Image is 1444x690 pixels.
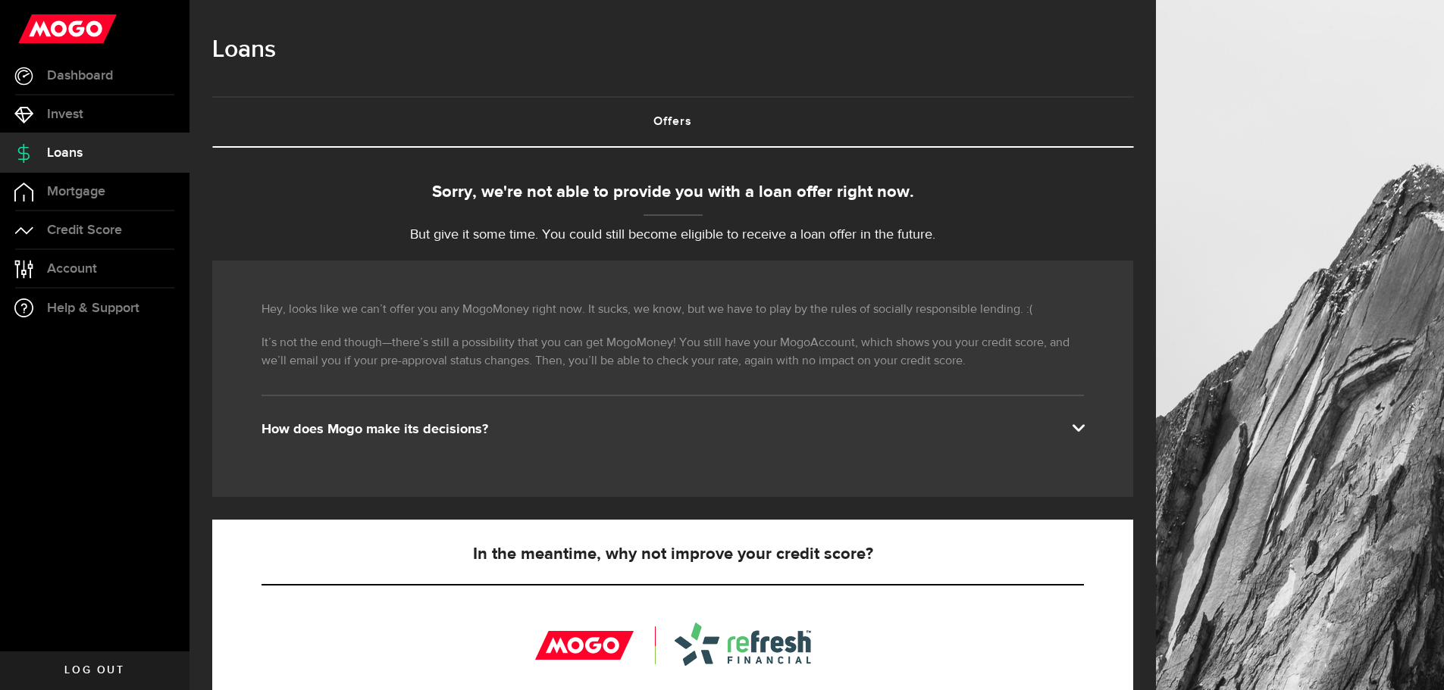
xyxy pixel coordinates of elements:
span: Log out [64,665,124,676]
div: Sorry, we're not able to provide you with a loan offer right now. [212,180,1133,205]
ul: Tabs Navigation [212,96,1133,148]
h1: Loans [212,30,1133,70]
span: Credit Score [47,223,122,237]
div: How does Mogo make its decisions? [262,420,1084,439]
span: Account [47,262,97,276]
span: Help & Support [47,301,139,315]
p: It’s not the end though—there’s still a possibility that you can get MogoMoney! You still have yo... [262,334,1084,370]
p: Hey, looks like we can’t offer you any MogoMoney right now. It sucks, we know, but we have to pla... [262,301,1084,319]
iframe: LiveChat chat widget [1380,626,1444,690]
p: But give it some time. You could still become eligible to receive a loan offer in the future. [212,225,1133,245]
span: Invest [47,108,83,121]
span: Loans [47,146,83,160]
span: Mortgage [47,185,105,198]
h5: In the meantime, why not improve your credit score? [262,545,1084,564]
a: Offers [212,98,1133,146]
span: Dashboard [47,69,113,83]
